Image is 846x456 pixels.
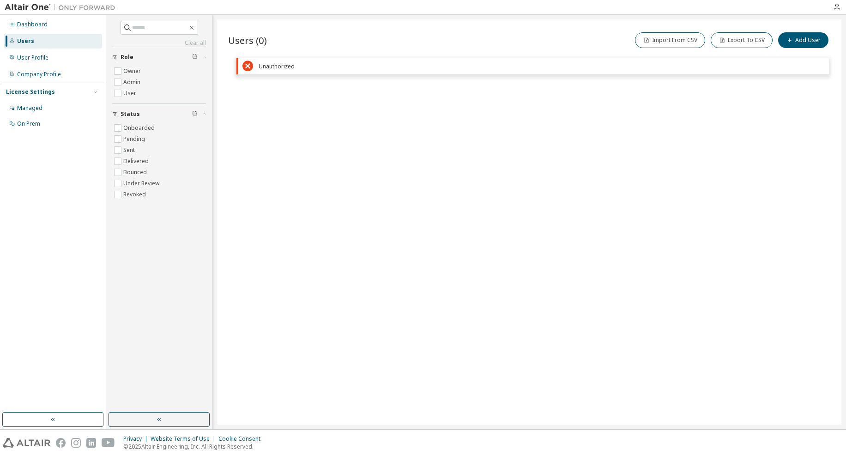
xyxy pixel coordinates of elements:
div: Unauthorized [259,63,825,70]
img: Altair One [5,3,120,12]
img: linkedin.svg [86,438,96,448]
label: Delivered [123,156,151,167]
button: Add User [778,32,828,48]
div: User Profile [17,54,48,61]
img: facebook.svg [56,438,66,448]
label: Admin [123,77,142,88]
div: On Prem [17,120,40,128]
p: © 2025 Altair Engineering, Inc. All Rights Reserved. [123,443,266,450]
img: youtube.svg [102,438,115,448]
div: Managed [17,104,42,112]
label: Under Review [123,178,161,189]
label: Bounced [123,167,149,178]
img: altair_logo.svg [3,438,50,448]
span: Users (0) [228,34,267,47]
div: License Settings [6,88,55,96]
label: Sent [123,145,137,156]
span: Clear filter [192,54,198,61]
img: instagram.svg [71,438,81,448]
button: Import From CSV [635,32,705,48]
span: Clear filter [192,110,198,118]
a: Clear all [112,39,206,47]
label: Pending [123,134,147,145]
div: Privacy [123,435,151,443]
span: Role [121,54,133,61]
span: Status [121,110,140,118]
div: Dashboard [17,21,48,28]
button: Role [112,47,206,67]
div: Company Profile [17,71,61,78]
label: Onboarded [123,122,157,134]
div: Website Terms of Use [151,435,218,443]
div: Cookie Consent [218,435,266,443]
label: Revoked [123,189,148,200]
label: Owner [123,66,143,77]
button: Status [112,104,206,124]
button: Export To CSV [711,32,773,48]
label: User [123,88,138,99]
div: Users [17,37,34,45]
